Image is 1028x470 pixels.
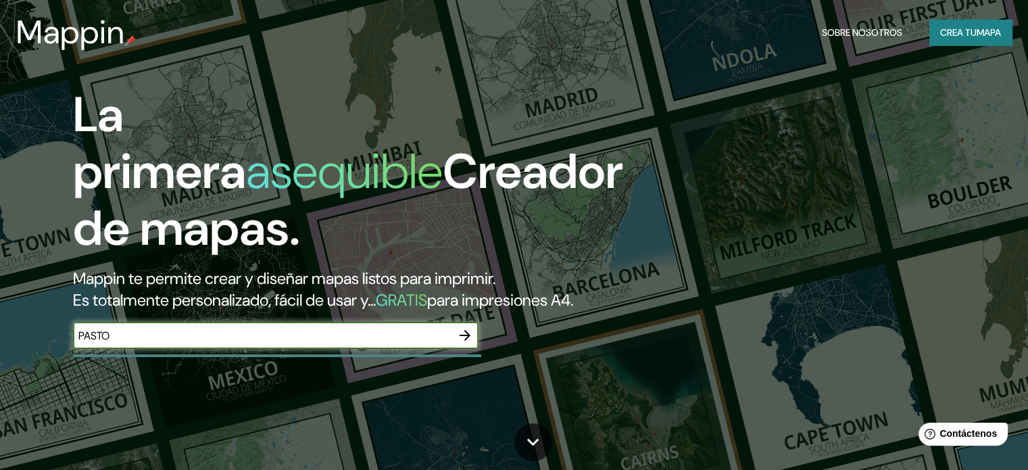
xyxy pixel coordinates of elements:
[246,140,443,203] font: asequible
[908,417,1013,455] iframe: Lanzador de widgets de ayuda
[940,26,977,39] font: Crea tu
[977,26,1001,39] font: mapa
[73,83,246,203] font: La primera
[929,20,1012,45] button: Crea tumapa
[73,140,623,260] font: Creador de mapas.
[822,26,902,39] font: Sobre nosotros
[73,268,495,289] font: Mappin te permite crear y diseñar mapas listos para imprimir.
[73,289,376,310] font: Es totalmente personalizado, fácil de usar y...
[427,289,573,310] font: para impresiones A4.
[376,289,427,310] font: GRATIS
[125,35,136,46] img: pin de mapeo
[73,328,451,344] input: Elige tu lugar favorito
[16,11,125,53] font: Mappin
[816,20,908,45] button: Sobre nosotros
